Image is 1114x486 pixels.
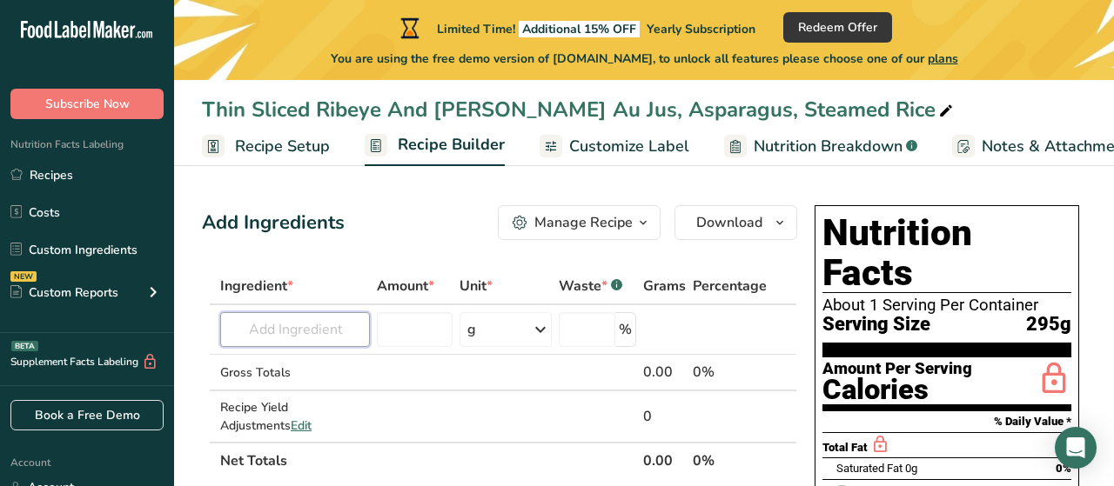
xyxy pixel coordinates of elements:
a: Customize Label [540,127,689,166]
div: 0.00 [643,362,686,383]
span: 295g [1026,314,1071,336]
span: Unit [460,276,493,296]
span: Redeem Offer [798,18,877,37]
div: Waste [559,276,622,296]
span: Yearly Subscription [647,21,755,37]
span: Serving Size [822,314,930,336]
span: Customize Label [569,135,689,158]
button: Subscribe Now [10,89,164,119]
h1: Nutrition Facts [822,213,1071,293]
button: Download [674,205,797,240]
span: Total Fat [822,441,868,454]
span: Amount [377,276,434,296]
div: Recipe Yield Adjustments [220,398,370,435]
span: Edit [291,417,312,434]
div: Calories [822,377,972,403]
button: Redeem Offer [783,12,892,43]
span: Recipe Setup [235,135,330,158]
th: Net Totals [217,442,640,478]
span: Subscribe Now [45,95,130,113]
span: Ingredient [220,276,293,296]
div: Custom Reports [10,283,118,302]
div: About 1 Serving Per Container [822,296,1071,314]
a: Book a Free Demo [10,400,164,430]
div: Add Ingredients [202,209,345,237]
div: Gross Totals [220,363,370,382]
a: Nutrition Breakdown [724,127,917,166]
div: Manage Recipe [534,212,633,233]
th: 0% [689,442,770,478]
div: BETA [11,341,38,351]
div: 0 [643,406,686,427]
div: 0% [693,362,767,383]
a: Recipe Setup [202,127,330,166]
span: You are using the free demo version of [DOMAIN_NAME], to unlock all features please choose one of... [331,50,958,68]
span: Percentage [693,276,767,296]
span: plans [928,50,958,67]
span: Grams [643,276,686,296]
span: Additional 15% OFF [519,21,640,37]
div: NEW [10,271,37,282]
input: Add Ingredient [220,312,370,347]
div: Amount Per Serving [822,361,972,377]
span: Nutrition Breakdown [754,135,903,158]
span: 0g [905,462,917,475]
th: 0.00 [640,442,689,478]
a: Recipe Builder [365,125,505,167]
span: Saturated Fat [836,462,903,475]
div: Limited Time! [397,17,755,38]
span: Download [696,212,762,233]
div: Open Intercom Messenger [1055,427,1097,469]
span: Recipe Builder [398,133,505,156]
div: g [467,319,476,340]
div: Thin Sliced Ribeye And [PERSON_NAME] Au Jus, Asparagus, Steamed Rice [202,94,956,125]
button: Manage Recipe [498,205,661,240]
section: % Daily Value * [822,411,1071,432]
